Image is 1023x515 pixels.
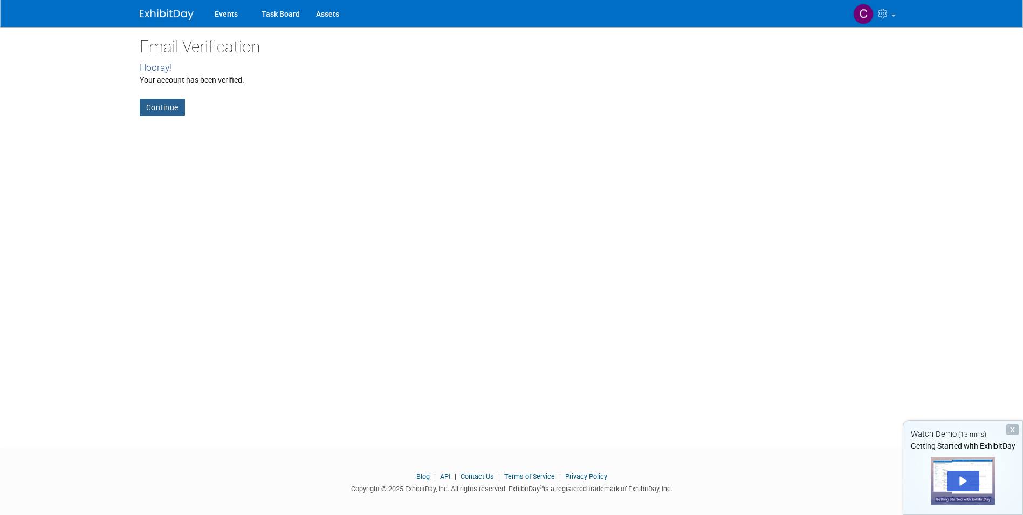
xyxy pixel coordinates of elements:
span: | [496,472,503,480]
div: Getting Started with ExhibitDay [903,441,1022,451]
div: Your account has been verified. [140,74,884,85]
a: Privacy Policy [565,472,607,480]
sup: ® [540,484,544,490]
div: Hooray! [140,61,884,74]
img: ExhibitDay [140,9,194,20]
h2: Email Verification [140,38,884,56]
span: | [452,472,459,480]
a: Blog [416,472,430,480]
a: Terms of Service [504,472,555,480]
span: (13 mins) [958,431,986,438]
div: Watch Demo [903,429,1022,440]
div: Play [947,471,979,491]
a: Continue [140,99,185,116]
span: | [431,472,438,480]
a: API [440,472,450,480]
img: Cornelius Harrington [853,4,874,24]
a: Contact Us [461,472,494,480]
div: Dismiss [1006,424,1019,435]
span: | [557,472,564,480]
